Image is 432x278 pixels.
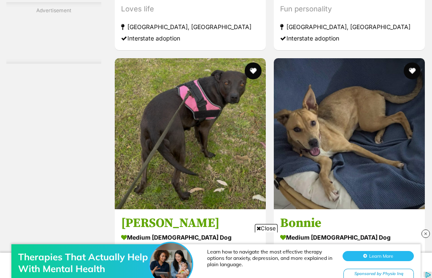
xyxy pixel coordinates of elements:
[150,16,192,58] img: Therapies That Actually Help With Mental Health
[255,224,278,232] span: Close
[280,3,418,15] div: Fun personality
[280,21,418,32] strong: [GEOGRAPHIC_DATA], [GEOGRAPHIC_DATA]
[207,21,334,40] div: Learn how to navigate the most effective therapy options for anxiety, depression, and more explai...
[245,62,262,79] button: favourite
[404,62,421,79] button: favourite
[121,21,259,32] strong: [GEOGRAPHIC_DATA], [GEOGRAPHIC_DATA]
[121,3,259,15] div: Loves life
[343,24,414,34] button: Learn More
[421,229,430,238] img: close_rtb.svg
[280,216,418,232] h3: Bonnie
[343,41,414,52] div: Sponsored by Physio Inq
[115,58,266,209] img: Molly - Labrador Retriever x Australian Kelpie Dog
[6,2,101,64] div: Advertisement
[18,24,153,47] div: Therapies That Actually Help With Mental Health
[121,216,259,232] h3: [PERSON_NAME]
[280,32,418,44] div: Interstate adoption
[121,32,259,44] div: Interstate adoption
[274,58,425,209] img: Bonnie - Australian Kelpie Dog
